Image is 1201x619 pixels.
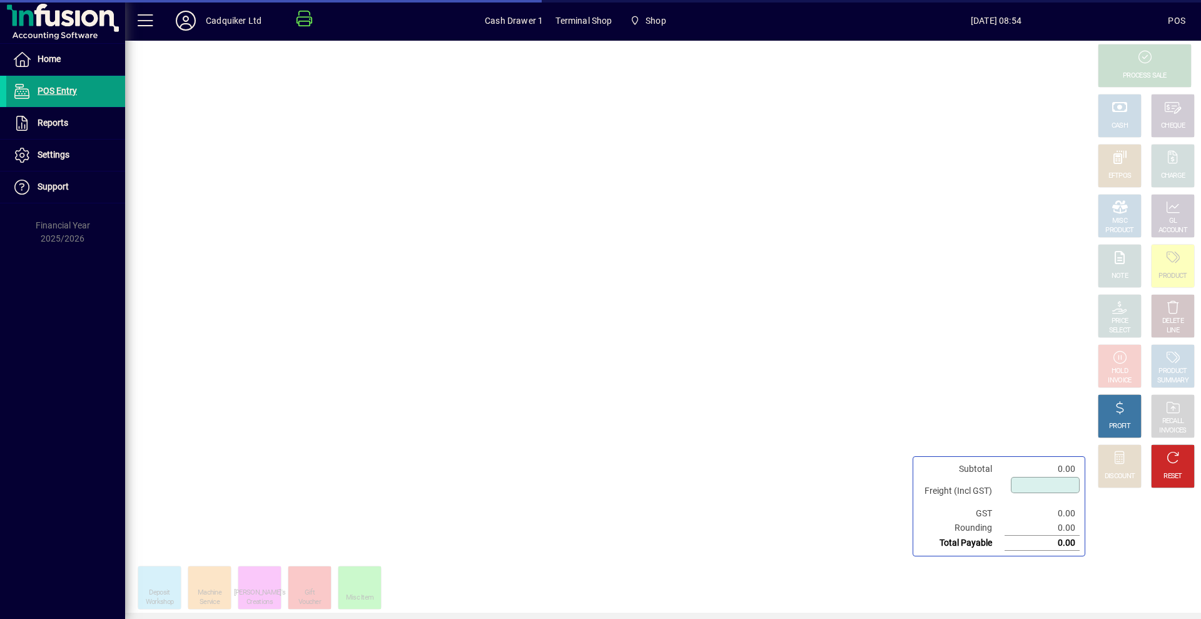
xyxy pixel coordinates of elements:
[1112,317,1128,326] div: PRICE
[38,118,68,128] span: Reports
[1158,272,1187,281] div: PRODUCT
[918,462,1005,476] td: Subtotal
[149,588,170,598] div: Deposit
[1005,536,1080,551] td: 0.00
[918,506,1005,521] td: GST
[38,182,69,192] span: Support
[625,9,671,32] span: Shop
[198,588,221,598] div: Machine
[1157,376,1188,386] div: SUMMARY
[555,11,612,31] span: Terminal Shop
[206,11,261,31] div: Cadquiker Ltd
[146,598,173,607] div: Workshop
[1167,326,1179,335] div: LINE
[1168,11,1185,31] div: POS
[1005,521,1080,536] td: 0.00
[305,588,315,598] div: Gift
[6,171,125,203] a: Support
[298,598,321,607] div: Voucher
[1105,472,1135,481] div: DISCOUNT
[485,11,543,31] span: Cash Drawer 1
[1109,422,1130,431] div: PROFIT
[1123,71,1167,81] div: PROCESS SALE
[918,521,1005,536] td: Rounding
[346,593,374,603] div: Misc Item
[234,588,286,598] div: [PERSON_NAME]'s
[1112,367,1128,376] div: HOLD
[1163,472,1182,481] div: RESET
[6,108,125,139] a: Reports
[1005,462,1080,476] td: 0.00
[918,476,1005,506] td: Freight (Incl GST)
[1158,226,1187,235] div: ACCOUNT
[918,536,1005,551] td: Total Payable
[1108,171,1132,181] div: EFTPOS
[1158,367,1187,376] div: PRODUCT
[1109,326,1131,335] div: SELECT
[200,598,220,607] div: Service
[1162,417,1184,426] div: RECALL
[1005,506,1080,521] td: 0.00
[6,44,125,75] a: Home
[38,150,69,160] span: Settings
[1105,226,1133,235] div: PRODUCT
[646,11,666,31] span: Shop
[824,11,1168,31] span: [DATE] 08:54
[1112,217,1127,226] div: MISC
[1159,426,1186,436] div: INVOICES
[166,9,206,32] button: Profile
[38,54,61,64] span: Home
[1161,121,1185,131] div: CHEQUE
[1112,121,1128,131] div: CASH
[1162,317,1183,326] div: DELETE
[1169,217,1177,226] div: GL
[246,598,273,607] div: Creations
[38,86,77,96] span: POS Entry
[1161,171,1185,181] div: CHARGE
[1108,376,1131,386] div: INVOICE
[1112,272,1128,281] div: NOTE
[6,140,125,171] a: Settings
